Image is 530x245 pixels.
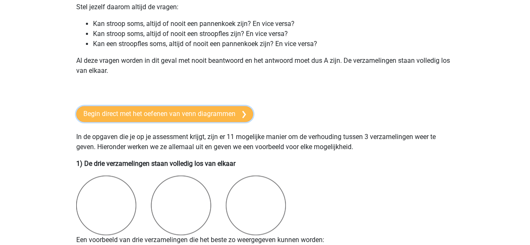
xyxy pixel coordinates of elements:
[93,39,454,49] li: Kan een stroopfles soms, altijd of nooit een pannenkoek zijn? En vice versa?
[76,160,83,168] b: 1)
[242,111,246,118] img: arrow-right.e5bd35279c78.svg
[76,132,454,152] p: In de opgaven die je op je assessment krijgt, zijn er 11 mogelijke manier om de verhouding tussen...
[76,235,454,245] p: Een voorbeeld van drie verzamelingen die het beste zo weergegeven kunnen worden:
[76,56,454,76] p: Al deze vragen worden in dit geval met nooit beantwoord en het antwoord moet dus A zijn. De verza...
[84,160,235,168] b: De drie verzamelingen staan volledig los van elkaar
[76,106,253,122] a: Begin direct met het oefenen van venn diagrammen
[93,19,454,29] li: Kan stroop soms, altijd of nooit een pannenkoek zijn? En vice versa?
[76,2,454,12] p: Stel jezelf daarom altijd de vragen:
[76,175,286,235] img: venn-diagrams2.png
[93,29,454,39] li: Kan stroop soms, altijd of nooit een stroopfles zijn? En vice versa?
